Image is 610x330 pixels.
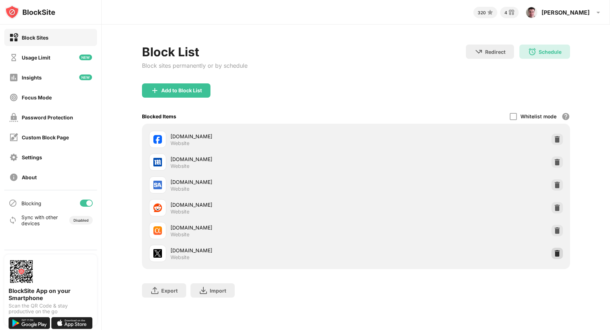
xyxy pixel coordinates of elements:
[142,62,248,69] div: Block sites permanently or by schedule
[161,88,202,93] div: Add to Block List
[51,317,93,329] img: download-on-the-app-store.svg
[171,231,189,238] div: Website
[22,134,69,140] div: Custom Block Page
[9,173,18,182] img: about-off.svg
[539,49,561,55] div: Schedule
[9,53,18,62] img: time-usage-off.svg
[22,94,52,100] div: Focus Mode
[478,10,486,15] div: 320
[9,287,93,301] div: BlockSite App on your Smartphone
[171,140,189,146] div: Website
[171,254,189,261] div: Website
[153,226,162,235] img: favicons
[142,45,248,59] div: Block List
[9,113,18,122] img: password-protection-off.svg
[9,216,17,225] img: sync-icon.svg
[171,201,356,208] div: [DOMAIN_NAME]
[9,133,18,142] img: customize-block-page-off.svg
[526,7,537,18] img: AOh14GiuI71b5t62xlq-81SVYu6LqCtsdzg_QICirwXl
[171,247,356,254] div: [DOMAIN_NAME]
[22,114,73,120] div: Password Protection
[153,158,162,166] img: favicons
[9,93,18,102] img: focus-off.svg
[171,133,356,140] div: [DOMAIN_NAME]
[9,199,17,207] img: blocking-icon.svg
[171,186,189,192] div: Website
[504,10,507,15] div: 4
[22,55,50,61] div: Usage Limit
[22,154,42,160] div: Settings
[9,303,93,314] div: Scan the QR Code & stay productive on the go
[9,317,50,329] img: get-it-on-google-play.svg
[142,113,176,119] div: Blocked Items
[520,113,556,119] div: Whitelist mode
[22,174,37,180] div: About
[22,35,49,41] div: Block Sites
[9,153,18,162] img: settings-off.svg
[79,55,92,60] img: new-icon.svg
[210,288,226,294] div: Import
[171,208,189,215] div: Website
[153,249,162,258] img: favicons
[171,155,356,163] div: [DOMAIN_NAME]
[9,259,34,284] img: options-page-qr-code.png
[485,49,505,55] div: Redirect
[21,214,58,226] div: Sync with other devices
[79,74,92,80] img: new-icon.svg
[5,5,55,19] img: logo-blocksite.svg
[171,178,356,186] div: [DOMAIN_NAME]
[9,33,18,42] img: block-on.svg
[73,218,88,222] div: Disabled
[21,200,41,206] div: Blocking
[9,73,18,82] img: insights-off.svg
[486,8,494,17] img: points-small.svg
[153,181,162,189] img: favicons
[161,288,178,294] div: Export
[171,224,356,231] div: [DOMAIN_NAME]
[542,9,590,16] div: [PERSON_NAME]
[153,203,162,212] img: favicons
[507,8,516,17] img: reward-small.svg
[153,135,162,144] img: favicons
[22,74,42,81] div: Insights
[171,163,189,169] div: Website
